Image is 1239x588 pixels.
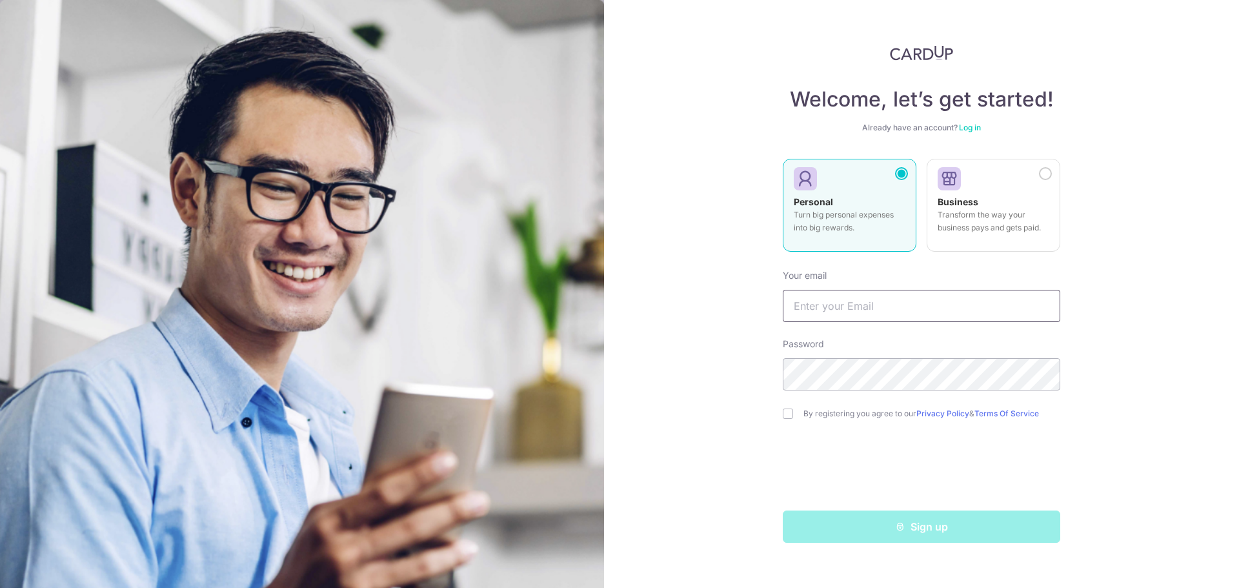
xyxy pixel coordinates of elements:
h4: Welcome, let’s get started! [783,86,1060,112]
label: Your email [783,269,827,282]
a: Log in [959,123,981,132]
strong: Personal [794,196,833,207]
a: Privacy Policy [916,409,969,418]
label: By registering you agree to our & [803,409,1060,419]
input: Enter your Email [783,290,1060,322]
a: Personal Turn big personal expenses into big rewards. [783,159,916,259]
div: Already have an account? [783,123,1060,133]
strong: Business [938,196,978,207]
p: Turn big personal expenses into big rewards. [794,208,905,234]
a: Business Transform the way your business pays and gets paid. [927,159,1060,259]
a: Terms Of Service [974,409,1039,418]
p: Transform the way your business pays and gets paid. [938,208,1049,234]
img: CardUp Logo [890,45,953,61]
iframe: reCAPTCHA [823,445,1020,495]
label: Password [783,338,824,350]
